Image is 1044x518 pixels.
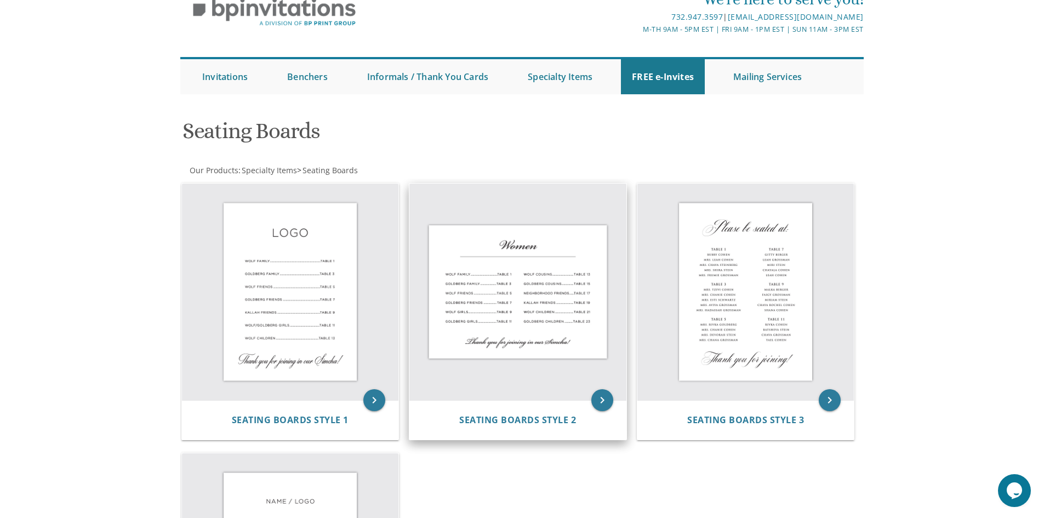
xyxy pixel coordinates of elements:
[182,119,630,151] h1: Seating Boards
[671,12,723,22] a: 732.947.3597
[242,165,297,175] span: Specialty Items
[409,10,864,24] div: |
[276,59,339,94] a: Benchers
[303,165,358,175] span: Seating Boards
[459,414,576,426] span: Seating Boards Style 2
[687,414,804,426] span: Seating Boards Style 3
[191,59,259,94] a: Invitations
[180,165,522,176] div: :
[998,474,1033,507] iframe: chat widget
[189,165,238,175] a: Our Products
[241,165,297,175] a: Specialty Items
[819,389,841,411] a: keyboard_arrow_right
[182,184,399,401] img: Seating Boards Style 1
[409,184,626,401] img: Seating Boards Style 2
[621,59,705,94] a: FREE e-Invites
[637,184,854,401] img: Seating Boards Style 3
[591,389,613,411] a: keyboard_arrow_right
[297,165,358,175] span: >
[356,59,499,94] a: Informals / Thank You Cards
[301,165,358,175] a: Seating Boards
[409,24,864,35] div: M-Th 9am - 5pm EST | Fri 9am - 1pm EST | Sun 11am - 3pm EST
[728,12,864,22] a: [EMAIL_ADDRESS][DOMAIN_NAME]
[232,414,349,426] span: Seating Boards Style 1
[722,59,813,94] a: Mailing Services
[687,415,804,425] a: Seating Boards Style 3
[232,415,349,425] a: Seating Boards Style 1
[517,59,603,94] a: Specialty Items
[459,415,576,425] a: Seating Boards Style 2
[363,389,385,411] a: keyboard_arrow_right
